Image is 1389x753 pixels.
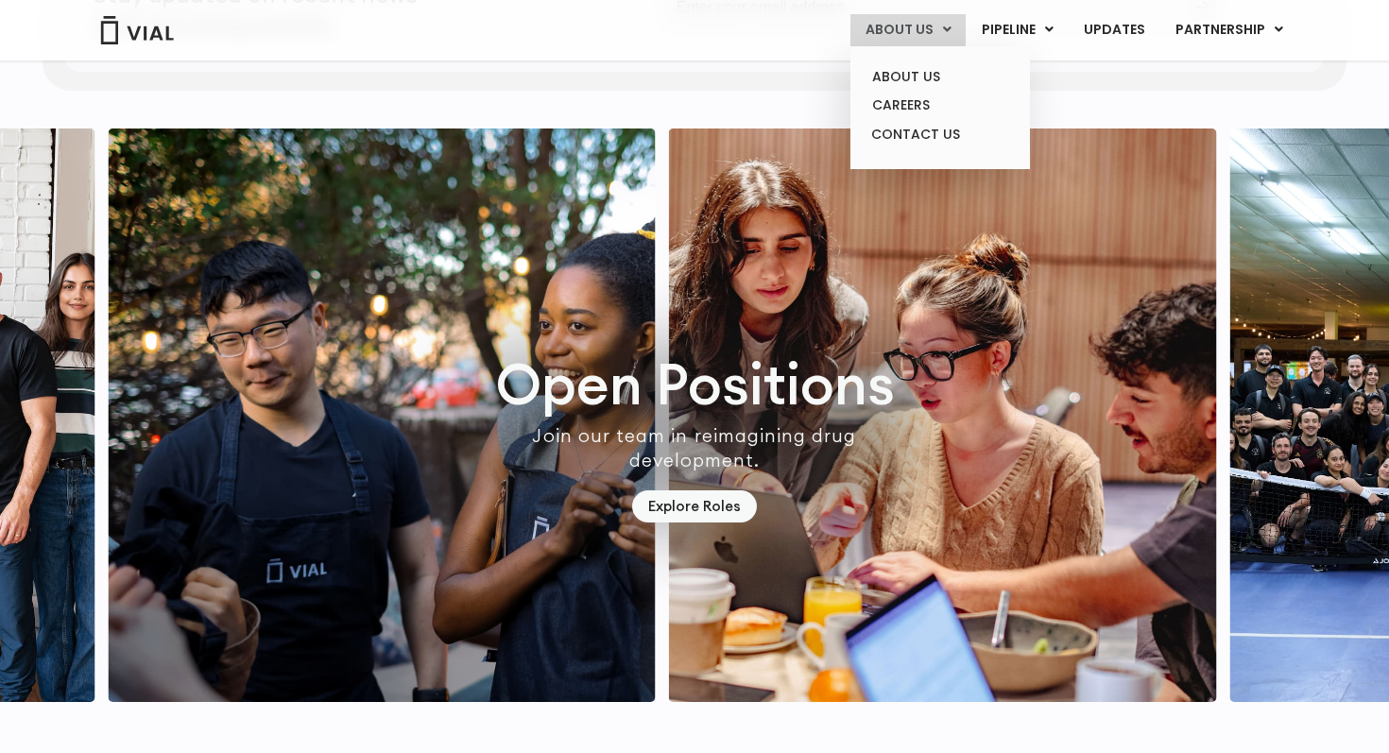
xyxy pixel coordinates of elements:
[850,14,966,46] a: ABOUT USMenu Toggle
[1069,14,1159,46] a: UPDATES
[632,490,757,523] a: Explore Roles
[967,14,1068,46] a: PIPELINEMenu Toggle
[99,16,175,44] img: Vial Logo
[857,120,1022,150] a: CONTACT US
[857,91,1022,120] a: CAREERS
[857,62,1022,92] a: ABOUT US
[669,128,1217,702] div: 2 / 7
[1160,14,1298,46] a: PARTNERSHIPMenu Toggle
[108,128,656,702] div: 1 / 7
[108,128,656,702] img: http://Group%20of%20people%20smiling%20wearing%20aprons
